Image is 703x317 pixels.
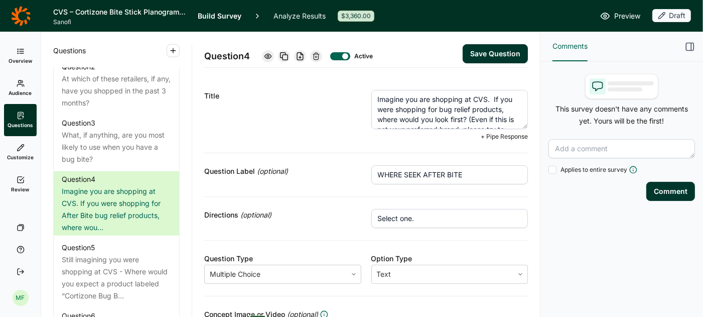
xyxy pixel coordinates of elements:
[463,44,528,63] button: Save Question
[4,104,37,136] a: Questions
[53,45,86,57] span: Questions
[204,253,361,265] div: Question Type
[62,73,171,109] div: At which of these retailers, if any, have you shopped in the past 3 months?
[54,240,179,304] a: Question5Still imagining you were shopping at CVS - Where would you expect a product labeled “Cor...
[4,72,37,104] a: Audience
[9,89,32,96] span: Audience
[12,186,30,193] span: Review
[600,10,640,22] a: Preview
[204,165,361,177] div: Question Label
[53,18,186,26] span: Sanofi
[4,40,37,72] a: Overview
[552,32,588,61] button: Comments
[62,242,95,254] div: Question 5
[62,129,171,165] div: What, if anything, are you most likely to use when you have a bug bite?
[257,165,288,177] span: (optional)
[62,254,171,302] div: Still imagining you were shopping at CVS - Where would you expect a product labeled “Cortizone Bu...
[560,166,627,174] span: Applies to entire survey
[204,90,361,102] div: Title
[240,209,271,221] span: (optional)
[204,49,250,63] span: Question 4
[652,9,691,22] div: Draft
[62,185,171,234] div: Imagine you are shopping at CVS. If you were shopping for After Bite bug relief products, where w...
[54,59,179,111] a: Question2At which of these retailers, if any, have you shopped in the past 3 months?
[62,117,95,129] div: Question 3
[652,9,691,23] button: Draft
[371,90,528,129] textarea: Imagine you are shopping at CVS. If you were shopping for bug relief products, where would you lo...
[204,209,361,221] div: Directions
[548,103,695,127] p: This survey doesn't have any comments yet. Yours will be the first!
[54,171,179,236] a: Question4Imagine you are shopping at CVS. If you were shopping for After Bite bug relief products...
[646,182,695,201] button: Comment
[552,40,588,52] span: Comments
[8,122,33,129] span: Questions
[4,136,37,168] a: Customize
[13,290,29,306] div: MF
[62,173,95,185] div: Question 4
[7,154,34,161] span: Customize
[9,57,32,64] span: Overview
[4,168,37,200] a: Review
[310,50,322,62] div: Delete
[481,133,528,141] span: + Pipe Response
[371,253,528,265] div: Option Type
[54,115,179,167] a: Question3What, if anything, are you most likely to use when you have a bug bite?
[338,11,374,22] div: $3,360.00
[614,10,640,22] span: Preview
[53,6,186,18] h1: CVS – Cortizone Bite Stick Planogram Location
[354,52,370,60] div: Active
